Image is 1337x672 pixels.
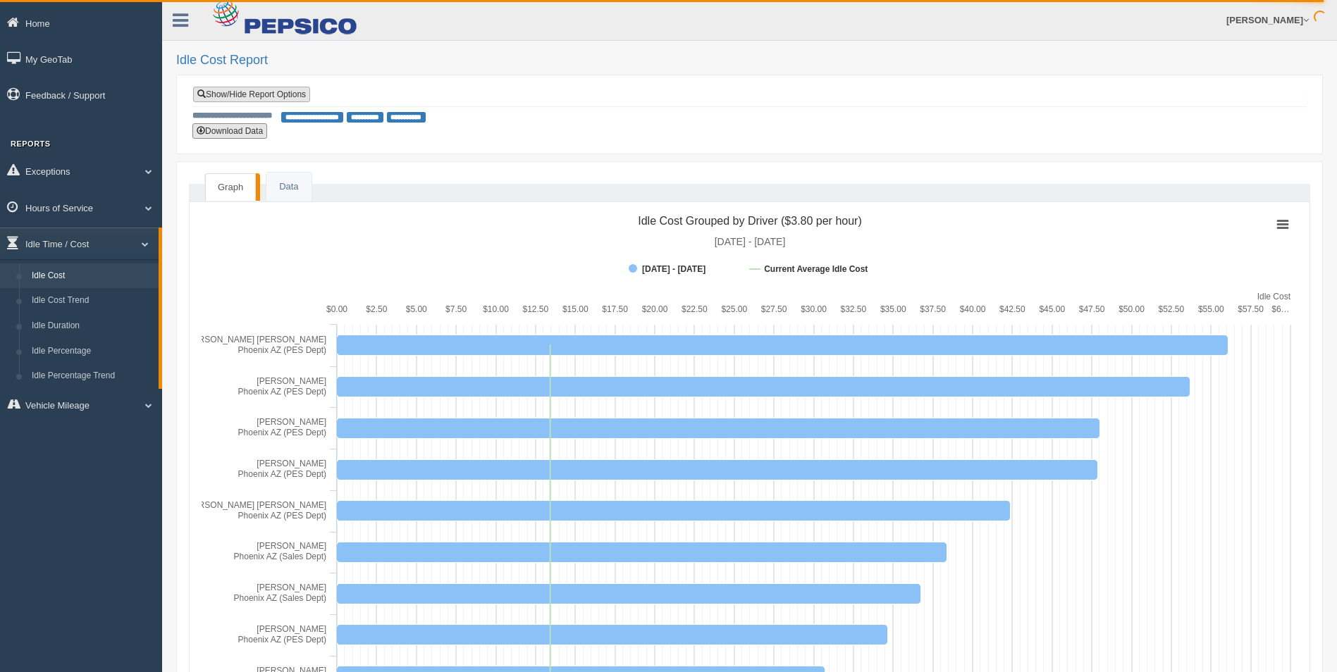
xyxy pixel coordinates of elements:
a: Show/Hide Report Options [193,87,310,102]
text: $37.50 [920,304,946,314]
tspan: Current Average Idle Cost [764,264,868,274]
tspan: Phoenix AZ (Sales Dept) [234,593,326,603]
tspan: Phoenix AZ (PES Dept) [238,469,326,479]
text: $47.50 [1079,304,1105,314]
text: $10.00 [483,304,509,314]
tspan: [PERSON_NAME] [257,376,326,386]
tspan: Idle Cost Grouped by Driver ($3.80 per hour) [638,215,861,227]
tspan: Phoenix AZ (PES Dept) [238,635,326,645]
text: $42.50 [999,304,1025,314]
tspan: [DATE] - [DATE] [642,264,706,274]
text: $55.00 [1198,304,1224,314]
tspan: [PERSON_NAME] [257,459,326,468]
text: $40.00 [960,304,986,314]
text: $45.00 [1039,304,1065,314]
tspan: Phoenix AZ (PES Dept) [238,428,326,437]
tspan: Phoenix AZ (Sales Dept) [234,552,326,561]
text: $32.50 [841,304,867,314]
tspan: Phoenix AZ (PES Dept) [238,345,326,355]
text: $15.00 [562,304,589,314]
a: Idle Duration [25,313,159,339]
text: $7.50 [445,304,467,314]
a: Idle Cost [25,263,159,289]
tspan: [PERSON_NAME] [PERSON_NAME] [185,335,326,344]
a: Idle Cost Trend [25,288,159,313]
text: $0.00 [326,304,347,314]
tspan: Phoenix AZ (PES Dept) [238,387,326,397]
tspan: [PERSON_NAME] [257,624,326,634]
text: $30.00 [801,304,827,314]
text: $52.50 [1159,304,1185,314]
tspan: [PERSON_NAME] [257,583,326,592]
tspan: [DATE] - [DATE] [715,236,786,247]
text: $25.00 [721,304,747,314]
text: $12.50 [523,304,549,314]
a: Graph [205,173,256,201]
text: $5.00 [406,304,427,314]
tspan: [PERSON_NAME] [257,541,326,551]
tspan: $6… [1271,304,1289,314]
button: Download Data [192,123,267,139]
text: $50.00 [1119,304,1145,314]
text: $27.50 [761,304,787,314]
a: Idle Percentage [25,339,159,364]
tspan: [PERSON_NAME] [257,417,326,427]
tspan: [PERSON_NAME] [PERSON_NAME] [185,500,326,510]
text: $2.50 [366,304,387,314]
tspan: Idle Cost [1257,292,1291,301]
h2: Idle Cost Report [176,54,1323,68]
a: Idle Percentage Trend [25,363,159,389]
text: $22.50 [682,304,708,314]
text: $35.00 [880,304,906,314]
text: $57.50 [1238,304,1264,314]
a: Data [266,173,311,201]
text: $20.00 [642,304,668,314]
text: $17.50 [602,304,628,314]
tspan: Phoenix AZ (PES Dept) [238,511,326,521]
